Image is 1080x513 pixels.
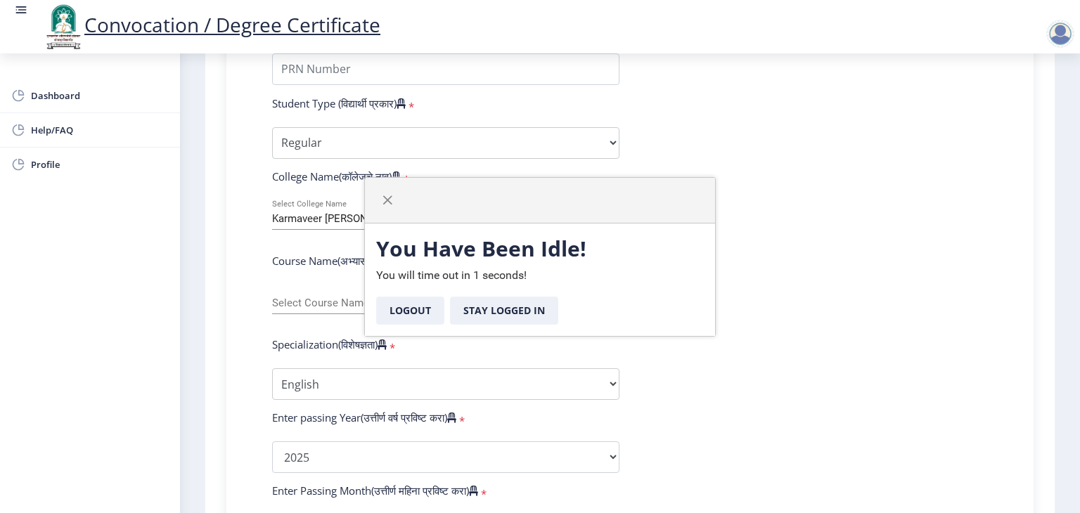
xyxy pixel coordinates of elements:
[272,410,456,424] label: Enter passing Year(उत्तीर्ण वर्ष प्रविष्ट करा)
[42,3,84,51] img: logo
[272,96,406,110] label: Student Type (विद्यार्थी प्रकार)
[272,297,607,309] span: Select Course Name
[272,169,401,183] label: College Name(कॉलेजचे नाव)
[272,337,387,351] label: Specialization(विशेषज्ञता)
[376,235,704,263] h3: You Have Been Idle!
[42,11,380,38] a: Convocation / Degree Certificate
[272,483,478,498] label: Enter Passing Month(उत्तीर्ण महिना प्रविष्ट करा)
[272,254,422,268] label: Course Name(अभ्यासक्रमाचे नाव)
[272,212,406,225] span: Karmaveer [PERSON_NAME]
[450,297,558,325] button: Stay Logged In
[365,223,715,336] div: You will time out in 1 seconds!
[31,156,169,173] span: Profile
[31,87,169,104] span: Dashboard
[272,53,619,85] input: PRN Number
[31,122,169,138] span: Help/FAQ
[376,297,444,325] button: Logout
